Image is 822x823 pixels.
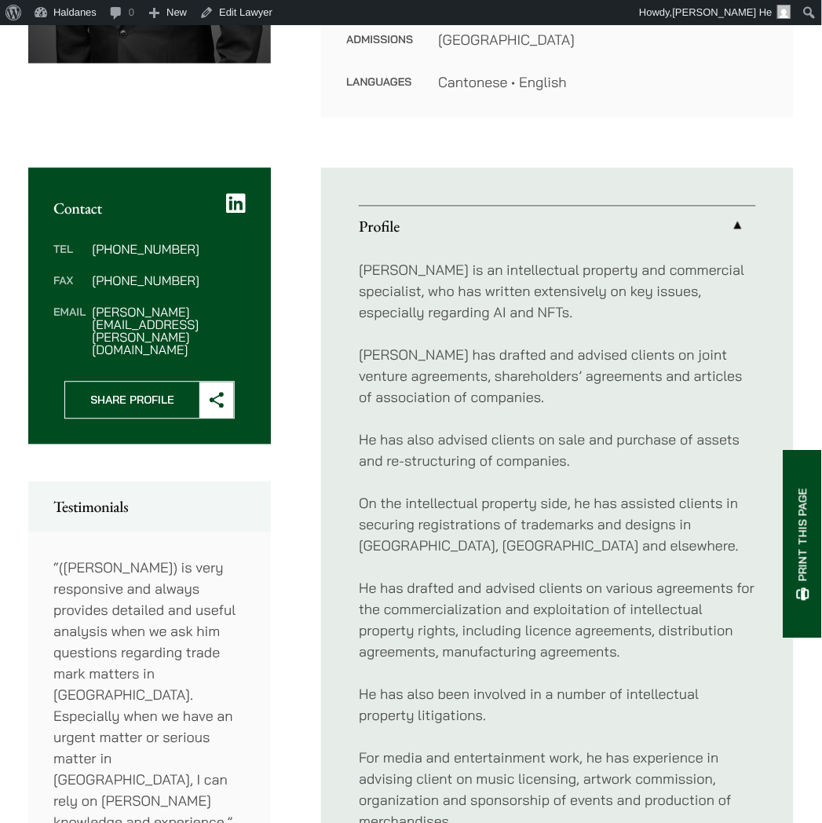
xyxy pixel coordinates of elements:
[92,275,246,287] dd: [PHONE_NUMBER]
[359,260,756,324] p: [PERSON_NAME] is an intellectual property and commercial specialist, who has written extensively ...
[438,29,769,50] dd: [GEOGRAPHIC_DATA]
[359,430,756,472] p: He has also advised clients on sale and purchase of assets and re-structuring of companies.
[359,493,756,557] p: On the intellectual property side, he has assisted clients in securing registrations of trademark...
[359,207,756,247] a: Profile
[673,6,773,18] span: [PERSON_NAME] He
[53,199,246,218] h2: Contact
[438,71,769,93] dd: Cantonese • English
[53,306,86,357] dt: Email
[359,578,756,663] p: He has drafted and advised clients on various agreements for the commercialization and exploitati...
[64,382,235,419] button: Share Profile
[65,382,199,419] span: Share Profile
[359,345,756,408] p: [PERSON_NAME] has drafted and advised clients on joint venture agreements, shareholders’ agreemen...
[53,275,86,306] dt: Fax
[92,306,246,357] dd: [PERSON_NAME][EMAIL_ADDRESS][PERSON_NAME][DOMAIN_NAME]
[359,684,756,726] p: He has also been involved in a number of intellectual property litigations.
[53,243,86,275] dt: Tel
[346,29,413,71] dt: Admissions
[92,243,246,256] dd: [PHONE_NUMBER]
[53,498,246,517] h2: Testimonials
[226,193,246,215] a: LinkedIn
[346,71,413,93] dt: Languages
